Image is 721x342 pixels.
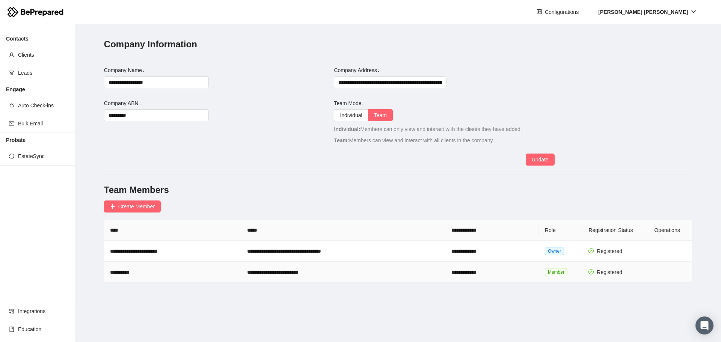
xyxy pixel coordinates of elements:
[118,202,155,211] span: Create Member
[545,268,567,276] span: Member
[334,76,446,88] input: Company Address
[374,112,387,118] span: Team
[6,86,25,92] strong: Engage
[18,65,69,80] span: Leads
[334,137,349,143] strong: Team:
[539,220,582,241] th: Role
[526,154,555,166] button: Update
[582,220,648,241] th: Registration Status
[18,47,69,62] span: Clients
[334,126,360,132] strong: Individual:
[104,64,147,76] label: Company Name
[18,322,69,337] span: Education
[545,8,579,16] span: Configurations
[104,76,209,88] input: Company Name
[648,220,692,241] th: Operations
[104,200,161,212] button: plusCreate Member
[588,269,594,274] span: check-circle
[691,9,696,14] span: down
[110,204,115,210] span: plus
[334,137,494,143] span: Members can view and interact with all clients in the company.
[597,269,622,275] span: Registered
[9,121,14,126] span: mail
[6,137,26,143] strong: Probate
[9,154,14,159] span: sync
[18,98,69,113] span: Auto Check-ins
[9,70,14,75] span: funnel-plot
[334,97,367,109] label: Team Mode
[695,316,713,334] div: Open Intercom Messenger
[532,155,549,164] span: Update
[334,126,522,132] span: Members can only view and interact with the clients they have added.
[104,109,209,121] input: Company ABN
[18,116,69,131] span: Bulk Email
[592,6,702,18] button: [PERSON_NAME] [PERSON_NAME]
[598,9,688,15] strong: [PERSON_NAME] [PERSON_NAME]
[9,309,14,314] span: appstore-add
[545,247,564,255] span: Owner
[9,327,14,332] span: book
[340,112,362,118] span: Individual
[9,52,14,57] span: user
[6,36,29,42] strong: Contacts
[104,38,197,50] h3: Company Information
[9,103,14,108] span: alert
[104,184,692,196] h3: Team Members
[531,6,585,18] button: controlConfigurations
[104,97,144,109] label: Company ABN
[537,9,542,15] span: control
[18,304,69,319] span: Integrations
[597,248,622,254] span: Registered
[334,64,382,76] label: Company Address
[588,248,594,253] span: check-circle
[18,149,69,164] span: EstateSync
